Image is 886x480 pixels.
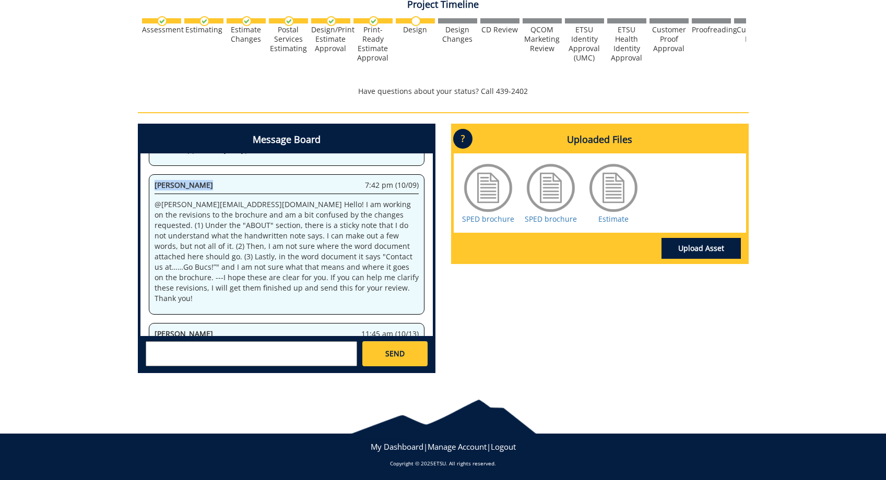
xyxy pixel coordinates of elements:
img: checkmark [326,16,336,26]
span: 7:42 pm (10/09) [365,180,419,190]
h4: Message Board [140,126,433,153]
span: 11:45 am (10/13) [361,329,419,339]
img: checkmark [242,16,252,26]
a: SEND [362,341,427,366]
div: Design [396,25,435,34]
div: Estimating [184,25,223,34]
img: checkmark [157,16,167,26]
img: no [411,16,421,26]
div: Customer Edits [734,25,773,44]
a: Logout [491,441,516,452]
div: ETSU Identity Approval (UMC) [565,25,604,63]
div: Design/Print Estimate Approval [311,25,350,53]
a: Manage Account [428,441,487,452]
div: Estimate Changes [227,25,266,44]
a: SPED brochure [525,214,577,224]
img: checkmark [199,16,209,26]
h4: Uploaded Files [454,126,746,153]
div: Assessment [142,25,181,34]
textarea: messageToSend [146,341,357,366]
div: Customer Proof Approval [649,25,689,53]
div: Design Changes [438,25,477,44]
a: Upload Asset [661,238,741,259]
img: checkmark [369,16,379,26]
span: [PERSON_NAME] [155,180,213,190]
img: checkmark [284,16,294,26]
p: @[PERSON_NAME][EMAIL_ADDRESS][DOMAIN_NAME] Hello! I am working on the revisions to the brochure a... [155,199,419,304]
a: My Dashboard [371,441,423,452]
div: Proofreading [692,25,731,34]
p: Have questions about your status? Call 439-2402 [138,86,749,97]
div: Print-Ready Estimate Approval [353,25,393,63]
p: ? [453,129,472,149]
span: [PERSON_NAME] [155,329,213,339]
div: CD Review [480,25,519,34]
div: QCOM Marketing Review [523,25,562,53]
div: ETSU Health Identity Approval [607,25,646,63]
a: Estimate [598,214,629,224]
span: SEND [385,349,405,359]
div: Postal Services Estimating [269,25,308,53]
a: SPED brochure [462,214,514,224]
a: ETSU [433,460,446,467]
